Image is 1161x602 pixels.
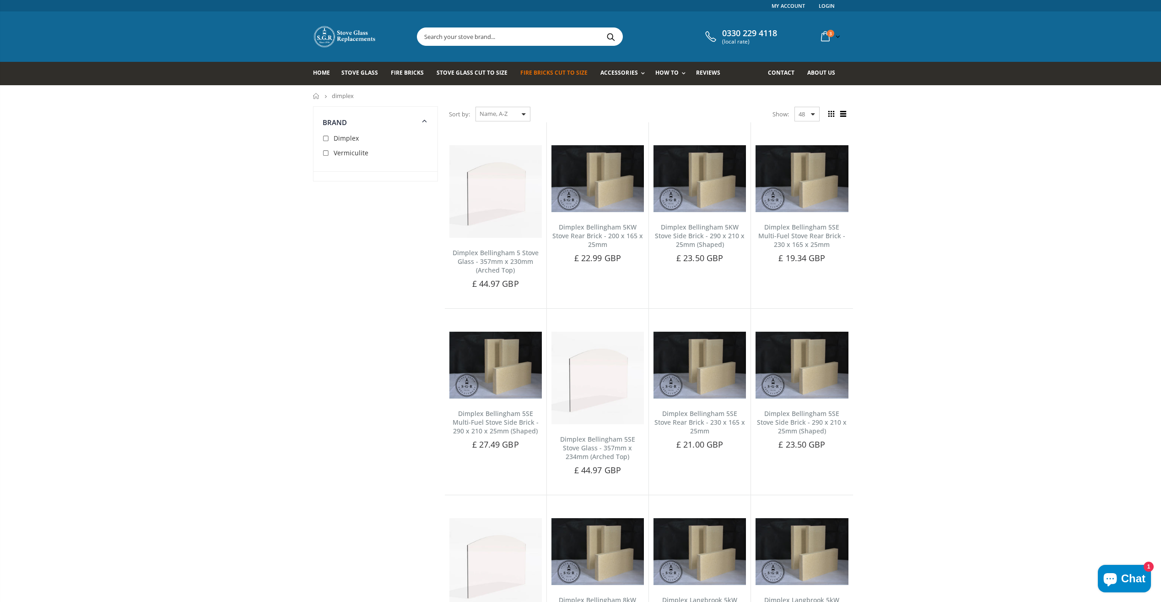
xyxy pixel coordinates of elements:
[676,439,723,450] span: £ 21.00 GBP
[653,518,746,585] img: Dimplex Langbrook 5kW Stove Back Brick
[332,92,354,100] span: dimplex
[1095,565,1154,595] inbox-online-store-chat: Shopify online store chat
[601,28,621,45] button: Search
[655,69,679,77] span: How To
[453,248,539,274] a: Dimplex Bellingham 5 Stove Glass - 357mm x 230mm (Arched Top)
[552,223,643,249] a: Dimplex Bellingham 5KW Stove Rear Brick - 200 x 165 x 25mm
[551,518,644,585] img: Dimplex Bellingham 8kW Stove Rear Brick
[768,62,801,85] a: Contact
[778,439,825,450] span: £ 23.50 GBP
[341,69,378,77] span: Stove Glass
[703,28,777,45] a: 0330 229 4118 (local rate)
[756,518,848,585] img: Dimplex Langbrook 5kW Stove Side Brick
[334,148,368,157] span: Vermiculite
[758,223,845,249] a: Dimplex Bellingham 5SE Multi-Fuel Stove Rear Brick - 230 x 165 x 25mm
[334,134,359,142] span: Dimplex
[757,409,847,435] a: Dimplex Bellingham 5SE Stove Side Brick - 290 x 210 x 25mm (Shaped)
[313,93,320,99] a: Home
[722,38,777,45] span: (local rate)
[520,62,594,85] a: Fire Bricks Cut To Size
[560,435,635,461] a: Dimplex Bellingham 5SE Stove Glass - 357mm x 234mm (Arched Top)
[654,409,745,435] a: Dimplex Bellingham 5SE Stove Rear Brick - 230 x 165 x 25mm
[472,278,519,289] span: £ 44.97 GBP
[341,62,385,85] a: Stove Glass
[313,69,330,77] span: Home
[449,332,542,399] img: Dimplex Bellingham 5SE Multi-Fuel Stove Side Brick
[437,62,514,85] a: Stove Glass Cut To Size
[323,118,347,127] span: Brand
[520,69,588,77] span: Fire Bricks Cut To Size
[653,332,746,399] img: Aarrow Ecoburn side fire brick (set of 2)
[417,28,725,45] input: Search your stove brand...
[817,27,842,45] a: 3
[472,439,519,450] span: £ 27.49 GBP
[807,69,835,77] span: About us
[655,223,745,249] a: Dimplex Bellingham 5KW Stove Side Brick - 290 x 210 x 25mm (Shaped)
[600,69,637,77] span: Accessories
[772,107,789,121] span: Show:
[838,109,848,119] span: List view
[778,252,825,263] span: £ 19.34 GBP
[696,62,727,85] a: Reviews
[574,252,621,263] span: £ 22.99 GBP
[756,145,848,212] img: Dimplex Bellingham 5SE Multi-Fuel Stove Rear Brick
[722,28,777,38] span: 0330 229 4118
[313,25,377,48] img: Stove Glass Replacement
[574,465,621,476] span: £ 44.97 GBP
[551,332,644,424] img: Dimplex Bellingham 5SE Stove Glass
[391,69,424,77] span: Fire Bricks
[827,30,834,37] span: 3
[756,332,848,399] img: Aarrow Ecoburn side fire brick (set of 2)
[551,145,644,212] img: Aarrow Ecoburn side fire brick (set of 2)
[826,109,837,119] span: Grid view
[696,69,720,77] span: Reviews
[653,145,746,212] img: Aarrow Ecoburn side fire brick (set of 2)
[676,252,723,263] span: £ 23.50 GBP
[391,62,431,85] a: Fire Bricks
[449,145,542,238] img: Dimplex Bellingham 5 Stove Glass
[655,62,690,85] a: How To
[453,409,539,435] a: Dimplex Bellingham 5SE Multi-Fuel Stove Side Brick - 290 x 210 x 25mm (Shaped)
[768,69,794,77] span: Contact
[437,69,508,77] span: Stove Glass Cut To Size
[313,62,337,85] a: Home
[807,62,842,85] a: About us
[600,62,649,85] a: Accessories
[449,106,470,122] span: Sort by:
